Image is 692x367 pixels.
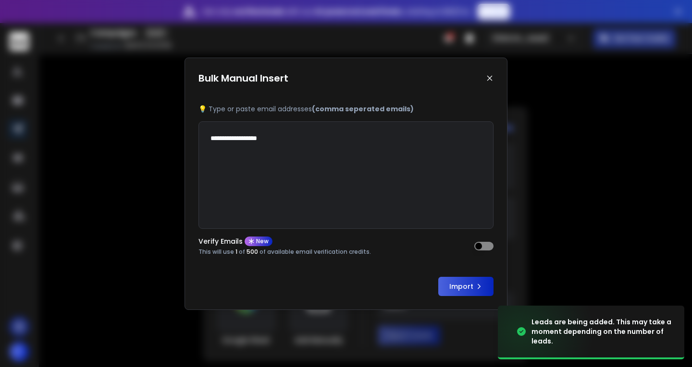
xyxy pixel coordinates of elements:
h1: Bulk Manual Insert [198,71,288,85]
p: This will use of of available email verification credits. [198,248,371,256]
p: Verify Emails [198,238,243,245]
div: Leads are being added. This may take a moment depending on the number of leads. [531,317,673,346]
span: 500 [247,248,258,256]
button: Import [438,277,494,296]
p: 💡 Type or paste email addresses [198,104,494,114]
b: (comma seperated emails) [312,104,414,114]
span: 1 [235,248,237,256]
img: image [498,303,594,360]
div: New [245,237,272,246]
